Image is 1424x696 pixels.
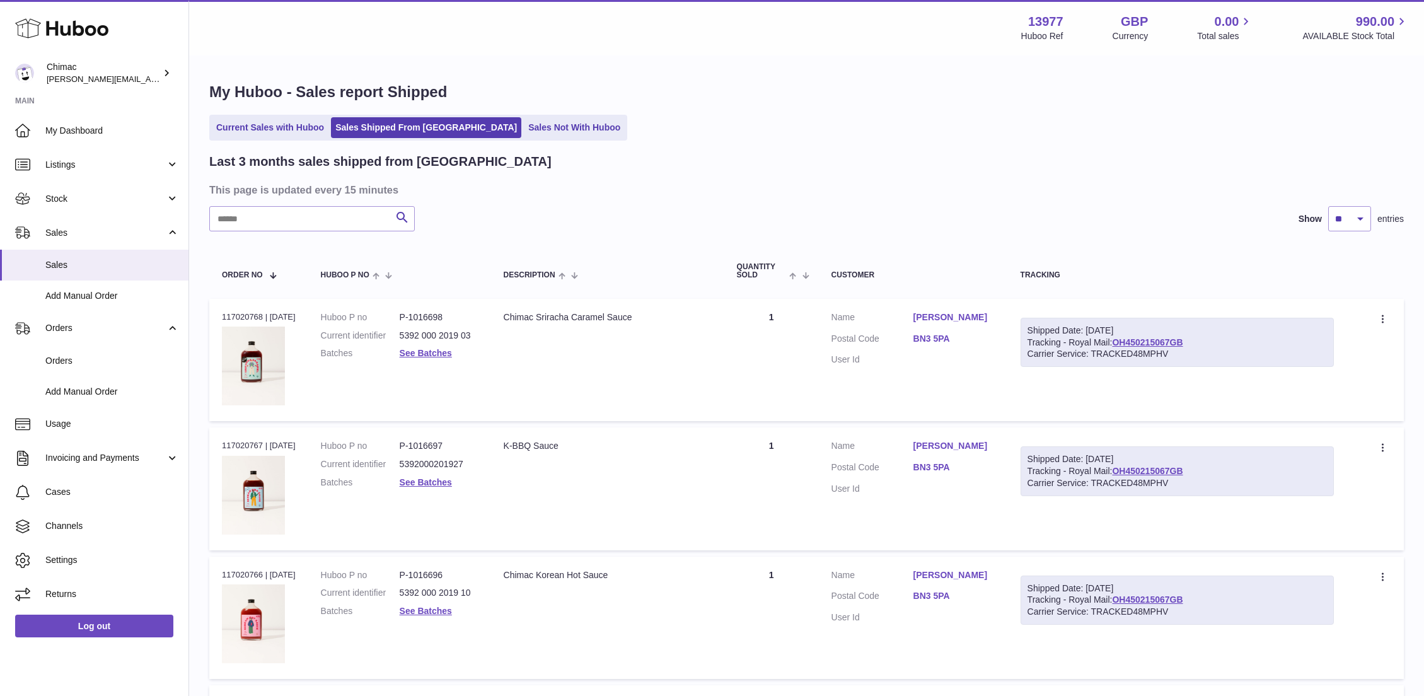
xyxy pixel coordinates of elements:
a: BN3 5PA [913,333,995,345]
a: Sales Shipped From [GEOGRAPHIC_DATA] [331,117,521,138]
h3: This page is updated every 15 minutes [209,183,1401,197]
img: 1729760108.jpg [222,456,285,535]
div: Chimac Korean Hot Sauce [504,569,712,581]
span: Add Manual Order [45,386,179,398]
span: Returns [45,588,179,600]
div: K-BBQ Sauce [504,440,712,452]
strong: GBP [1121,13,1148,30]
a: [PERSON_NAME] [913,569,995,581]
div: Currency [1113,30,1149,42]
a: See Batches [400,348,452,358]
span: Quantity Sold [737,263,787,279]
span: Total sales [1197,30,1253,42]
span: Cases [45,486,179,498]
h1: My Huboo - Sales report Shipped [209,82,1404,102]
dt: Batches [321,477,400,489]
a: Log out [15,615,173,637]
span: Channels [45,520,179,532]
dd: 5392 000 2019 10 [400,587,478,599]
div: Shipped Date: [DATE] [1027,583,1328,594]
img: 1729760235.jpg [222,327,285,405]
div: Tracking - Royal Mail: [1021,318,1334,368]
a: OH450215067GB [1112,466,1183,476]
dt: User Id [831,354,913,366]
dd: P-1016696 [400,569,478,581]
dd: 5392 000 2019 03 [400,330,478,342]
span: My Dashboard [45,125,179,137]
span: Orders [45,355,179,367]
dd: 5392000201927 [400,458,478,470]
div: Tracking - Royal Mail: [1021,576,1334,625]
span: Usage [45,418,179,430]
span: Description [504,271,555,279]
a: 0.00 Total sales [1197,13,1253,42]
span: Stock [45,193,166,205]
img: ellen@chimac.ie [15,64,34,83]
span: entries [1377,213,1404,225]
td: 1 [724,427,819,550]
div: Tracking - Royal Mail: [1021,446,1334,496]
label: Show [1299,213,1322,225]
span: Order No [222,271,263,279]
a: BN3 5PA [913,461,995,473]
span: Sales [45,227,166,239]
a: Sales Not With Huboo [524,117,625,138]
dt: User Id [831,612,913,623]
span: 990.00 [1356,13,1394,30]
a: OH450215067GB [1112,337,1183,347]
span: 0.00 [1215,13,1239,30]
span: AVAILABLE Stock Total [1302,30,1409,42]
span: [PERSON_NAME][EMAIL_ADDRESS][DOMAIN_NAME] [47,74,253,84]
div: Carrier Service: TRACKED48MPHV [1027,477,1328,489]
td: 1 [724,299,819,421]
a: BN3 5PA [913,590,995,602]
a: [PERSON_NAME] [913,311,995,323]
dt: Postal Code [831,590,913,605]
span: Settings [45,554,179,566]
div: Customer [831,271,995,279]
dd: P-1016698 [400,311,478,323]
div: Shipped Date: [DATE] [1027,325,1328,337]
dt: Batches [321,605,400,617]
span: Huboo P no [321,271,369,279]
dt: Name [831,569,913,584]
div: Carrier Service: TRACKED48MPHV [1027,606,1328,618]
dt: Current identifier [321,330,400,342]
div: Carrier Service: TRACKED48MPHV [1027,348,1328,360]
img: 1729759761.jpg [222,584,285,663]
div: Chimac Sriracha Caramel Sauce [504,311,712,323]
dt: Batches [321,347,400,359]
dt: Huboo P no [321,440,400,452]
div: 117020768 | [DATE] [222,311,296,323]
strong: 13977 [1028,13,1063,30]
td: 1 [724,557,819,679]
div: Shipped Date: [DATE] [1027,453,1328,465]
span: Invoicing and Payments [45,452,166,464]
span: Add Manual Order [45,290,179,302]
a: [PERSON_NAME] [913,440,995,452]
div: Chimac [47,61,160,85]
dt: Name [831,311,913,327]
dt: Postal Code [831,333,913,348]
a: See Batches [400,477,452,487]
dd: P-1016697 [400,440,478,452]
dt: User Id [831,483,913,495]
h2: Last 3 months sales shipped from [GEOGRAPHIC_DATA] [209,153,552,170]
span: Sales [45,259,179,271]
span: Orders [45,322,166,334]
a: See Batches [400,606,452,616]
dt: Current identifier [321,587,400,599]
a: OH450215067GB [1112,594,1183,605]
div: Tracking [1021,271,1334,279]
dt: Huboo P no [321,311,400,323]
dt: Current identifier [321,458,400,470]
a: Current Sales with Huboo [212,117,328,138]
dt: Postal Code [831,461,913,477]
div: Huboo Ref [1021,30,1063,42]
div: 117020766 | [DATE] [222,569,296,581]
a: 990.00 AVAILABLE Stock Total [1302,13,1409,42]
span: Listings [45,159,166,171]
div: 117020767 | [DATE] [222,440,296,451]
dt: Huboo P no [321,569,400,581]
dt: Name [831,440,913,455]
